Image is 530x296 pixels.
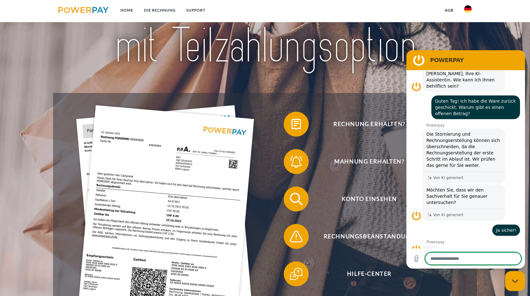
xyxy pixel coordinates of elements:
button: Konto einsehen [284,187,446,211]
img: qb_bill.svg [288,116,304,132]
img: qb_warning.svg [288,229,304,244]
img: qb_help.svg [288,266,304,282]
iframe: Messaging-Fenster [406,50,525,269]
span: Rechnungsbeanstandung [293,224,446,249]
button: Mahnung erhalten? [284,149,446,174]
img: de [464,5,472,13]
img: qb_bell.svg [288,154,304,169]
button: Rechnung erhalten? [284,112,446,137]
a: agb [439,5,459,16]
img: logo-powerpay.svg [58,7,109,13]
iframe: Schaltfläche zum Öffnen des Messaging-Fensters; Konversation läuft [505,271,525,291]
span: Rechnung erhalten? [293,112,446,137]
button: Hilfe-Center [284,261,446,286]
a: DIE RECHNUNG [139,5,181,16]
a: Home [115,5,139,16]
span: Hilfe-Center [293,261,446,286]
span: Mahnung erhalten? [293,149,446,174]
span: Konto einsehen [293,187,446,211]
a: SUPPORT [181,5,211,16]
img: qb_search.svg [288,191,304,207]
button: Rechnungsbeanstandung [284,224,446,249]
